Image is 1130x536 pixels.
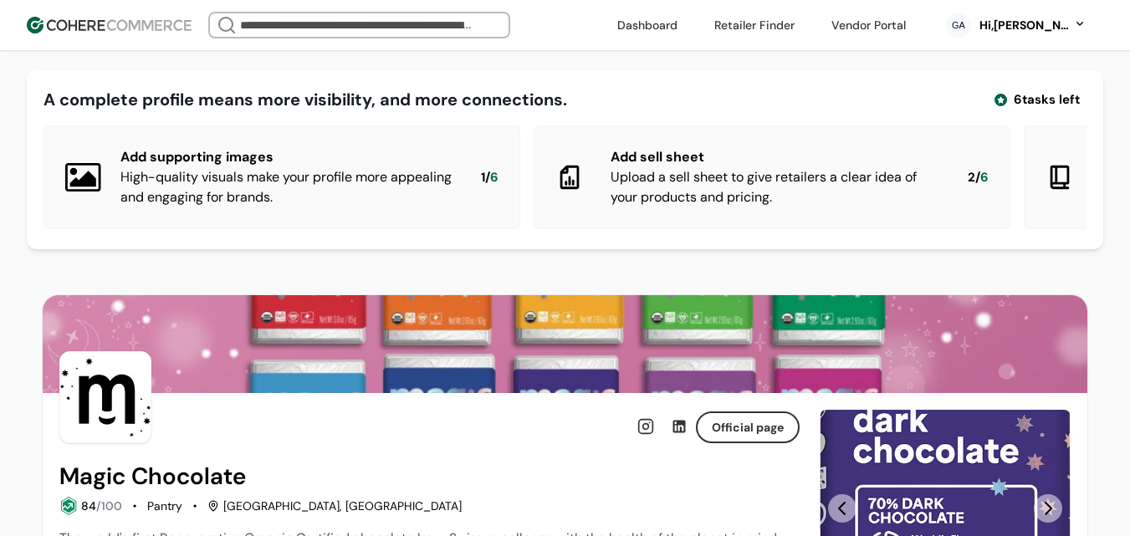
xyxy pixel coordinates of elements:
[120,167,454,207] div: High-quality visuals make your profile more appealing and engaging for brands.
[59,463,246,490] h2: Magic Chocolate
[207,498,462,515] div: [GEOGRAPHIC_DATA], [GEOGRAPHIC_DATA]
[978,17,1070,34] div: Hi, [PERSON_NAME]
[1034,494,1062,523] button: Next Slide
[27,17,192,33] img: Cohere Logo
[968,168,975,187] span: 2
[43,295,1087,393] img: Brand cover image
[696,411,800,443] button: Official page
[611,167,941,207] div: Upload a sell sheet to give retailers a clear idea of your products and pricing.
[1014,90,1080,110] span: 6 tasks left
[611,147,941,167] div: Add sell sheet
[490,168,499,187] span: 6
[120,147,454,167] div: Add supporting images
[59,351,151,443] img: Brand Photo
[828,494,856,523] button: Previous Slide
[980,168,989,187] span: 6
[43,87,567,112] div: A complete profile means more visibility, and more connections.
[96,498,122,513] span: /100
[147,498,182,515] div: Pantry
[975,168,980,187] span: /
[978,17,1087,34] button: Hi,[PERSON_NAME]
[481,168,485,187] span: 1
[485,168,490,187] span: /
[81,498,96,513] span: 84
